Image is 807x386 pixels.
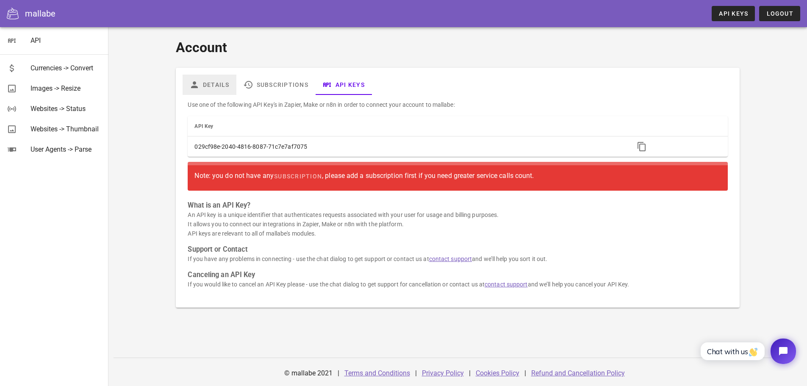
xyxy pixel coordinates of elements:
h1: Account [176,37,739,58]
div: Currencies -> Convert [31,64,102,72]
div: | [469,363,471,383]
div: mallabe [25,7,55,20]
a: subscription [274,169,322,184]
h3: What is an API Key? [188,201,727,210]
div: | [338,363,339,383]
p: An API key is a unique identifier that authenticates requests associated with your user for usage... [188,210,727,238]
a: Terms and Conditions [344,369,410,377]
h3: Support or Contact [188,245,727,254]
a: API Keys [712,6,755,21]
p: If you would like to cancel an API Key please - use the chat dialog to get support for cancellati... [188,280,727,289]
div: © mallabe 2021 [279,363,338,383]
span: API Keys [718,10,748,17]
a: Subscriptions [236,75,315,95]
h3: Canceling an API Key [188,270,727,280]
a: contact support [485,281,528,288]
button: Logout [759,6,800,21]
div: Websites -> Thumbnail [31,125,102,133]
div: API [31,36,102,44]
div: Note: you do not have any , please add a subscription first if you need greater service calls count. [194,169,721,184]
a: contact support [429,255,472,262]
div: Websites -> Status [31,105,102,113]
div: User Agents -> Parse [31,145,102,153]
a: Privacy Policy [422,369,464,377]
td: 029cf98e-2040-4816-8087-71c7e7af7075 [188,136,627,157]
iframe: Tidio Chat [691,331,803,371]
p: If you have any problems in connecting - use the chat dialog to get support or contact us at and ... [188,254,727,264]
p: Use one of the following API Key's in Zapier, Make or n8n in order to connect your account to mal... [188,100,727,109]
a: Details [183,75,236,95]
div: | [524,363,526,383]
span: API Key [194,123,213,129]
div: Images -> Resize [31,84,102,92]
span: subscription [274,173,322,180]
a: Refund and Cancellation Policy [531,369,625,377]
div: | [415,363,417,383]
a: Cookies Policy [476,369,519,377]
a: API Keys [315,75,372,95]
span: Logout [766,10,793,17]
th: API Key: Not sorted. Activate to sort ascending. [188,116,627,136]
